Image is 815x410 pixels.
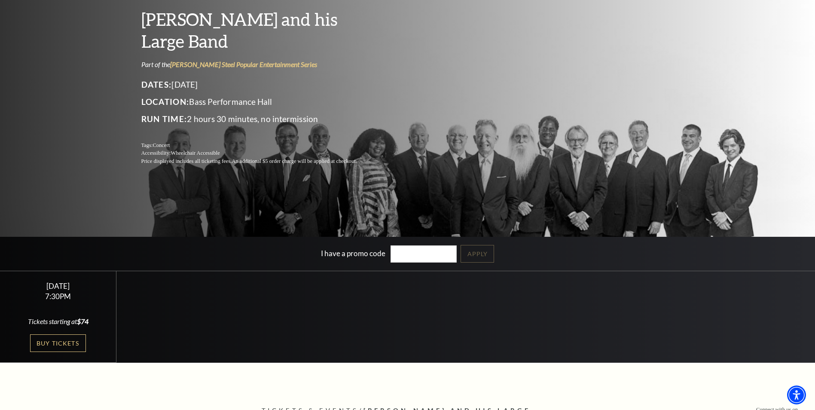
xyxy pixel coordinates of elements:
span: $74 [77,317,89,325]
span: Wheelchair Accessible [171,150,220,156]
span: Location: [141,97,189,107]
a: Buy Tickets [30,334,86,352]
span: Concert [153,142,170,148]
div: Tickets starting at [10,317,106,326]
h3: [PERSON_NAME] and his Large Band [141,8,378,52]
a: Irwin Steel Popular Entertainment Series - open in a new tab [170,60,317,68]
p: Price displayed includes all ticketing fees. [141,157,378,165]
p: Bass Performance Hall [141,95,378,109]
p: Accessibility: [141,149,378,157]
span: Dates: [141,80,172,89]
span: Run Time: [141,114,187,124]
p: Part of the [141,60,378,69]
span: An additional $5 order charge will be applied at checkout. [232,158,357,164]
div: Accessibility Menu [787,386,806,404]
div: 7:30PM [10,293,106,300]
p: [DATE] [141,78,378,92]
p: 2 hours 30 minutes, no intermission [141,112,378,126]
label: I have a promo code [321,248,385,257]
div: [DATE] [10,281,106,291]
p: Tags: [141,141,378,150]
